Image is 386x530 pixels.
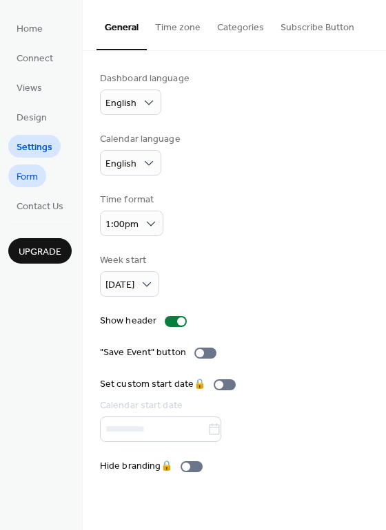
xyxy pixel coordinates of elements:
[17,170,38,184] span: Form
[100,346,186,360] div: "Save Event" button
[17,81,42,96] span: Views
[17,200,63,214] span: Contact Us
[105,94,136,113] span: English
[100,193,161,207] div: Time format
[19,245,61,259] span: Upgrade
[105,276,134,295] span: [DATE]
[100,132,181,147] div: Calendar language
[8,165,46,187] a: Form
[100,314,156,328] div: Show header
[17,22,43,36] span: Home
[100,72,190,86] div: Dashboard language
[17,140,52,155] span: Settings
[8,194,72,217] a: Contact Us
[8,105,55,128] a: Design
[8,46,61,69] a: Connect
[17,111,47,125] span: Design
[105,215,139,234] span: 1:00pm
[17,52,53,66] span: Connect
[8,238,72,264] button: Upgrade
[8,17,51,39] a: Home
[100,253,156,268] div: Week start
[8,76,50,98] a: Views
[8,135,61,158] a: Settings
[105,155,136,173] span: English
